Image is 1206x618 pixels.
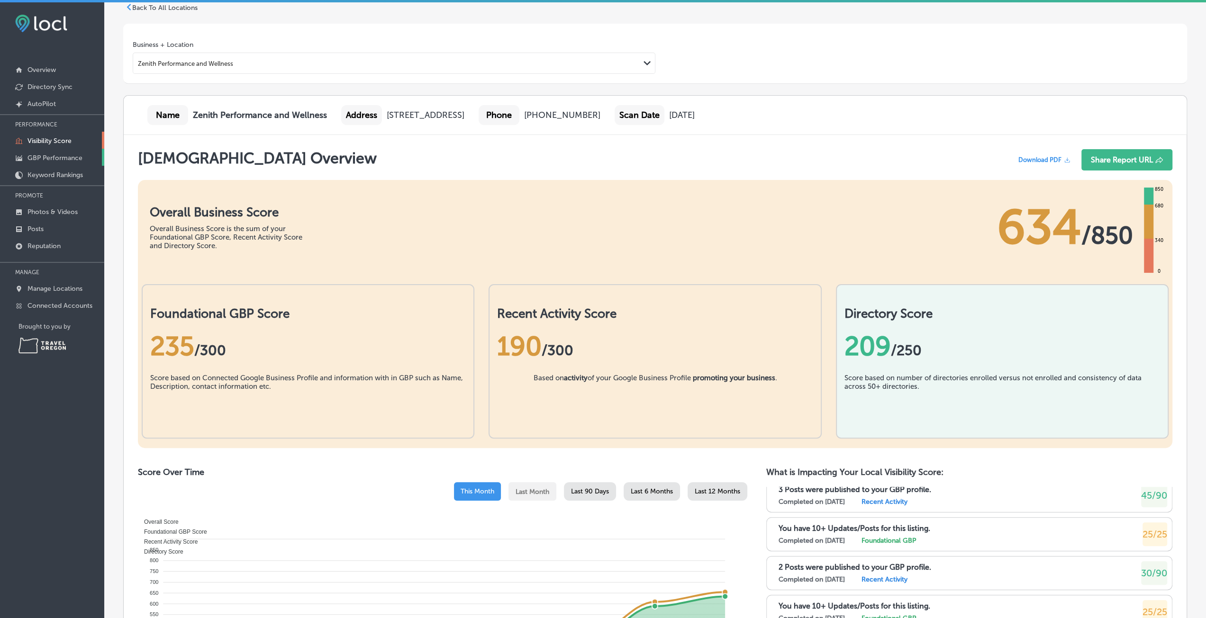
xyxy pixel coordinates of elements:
[1153,237,1165,244] div: 340
[692,374,775,382] b: promoting your business
[137,548,183,555] span: Directory Score
[137,528,207,535] span: Foundational GBP Score
[150,590,158,596] tspan: 650
[138,60,233,67] div: Zenith Performance and Wellness
[150,600,158,606] tspan: 600
[891,342,922,359] span: /250
[669,110,695,120] div: [DATE]
[150,224,316,250] div: Overall Business Score is the sum of your Foundational GBP Score, Recent Activity Score and Direc...
[779,601,930,610] p: You have 10+ Updates/Posts for this listing.
[779,485,931,494] p: 3 Posts were published to your GBP profile.
[1153,202,1165,210] div: 680
[18,323,104,330] p: Brought to you by
[844,306,1160,321] h2: Directory Score
[533,374,777,421] div: Based on of your Google Business Profile .
[27,302,92,310] p: Connected Accounts
[861,498,907,506] label: Recent Activity
[138,149,377,175] h1: [DEMOGRAPHIC_DATA] Overview
[1018,156,1061,163] span: Download PDF
[861,537,916,545] label: Foundational GBP
[150,205,316,220] h1: Overall Business Score
[844,331,1160,362] div: 209
[1143,528,1167,540] span: 25/25
[27,83,73,91] p: Directory Sync
[1081,149,1172,170] button: Share Report URL
[137,519,179,525] span: Overall Score
[132,4,198,12] p: Back To All Locations
[150,557,158,563] tspan: 800
[27,137,72,145] p: Visibility Score
[779,498,845,506] label: Completed on [DATE]
[766,467,1172,477] h2: What is Impacting Your Local Visibility Score:
[516,488,549,496] span: Last Month
[779,537,845,545] label: Completed on [DATE]
[779,524,930,533] p: You have 10+ Updates/Posts for this listing.
[138,467,747,477] h2: Score Over Time
[479,105,519,125] div: Phone
[844,374,1160,421] div: Score based on number of directories enrolled versus not enrolled and consistency of data across ...
[27,66,56,74] p: Overview
[150,611,158,617] tspan: 550
[1141,567,1167,579] span: 30/90
[27,242,61,250] p: Reputation
[524,110,600,120] div: [PHONE_NUMBER]
[150,546,158,552] tspan: 850
[137,538,198,545] span: Recent Activity Score
[193,110,327,120] b: Zenith Performance and Wellness
[147,105,188,125] div: Name
[27,171,83,179] p: Keyword Rankings
[387,110,464,120] div: [STREET_ADDRESS]
[779,575,845,583] label: Completed on [DATE]
[27,208,78,216] p: Photos & Videos
[27,225,44,233] p: Posts
[461,487,494,495] span: This Month
[150,331,466,362] div: 235
[542,342,573,359] span: /300
[27,154,82,162] p: GBP Performance
[497,331,813,362] div: 190
[150,306,466,321] h2: Foundational GBP Score
[1153,186,1165,193] div: 850
[133,41,193,49] label: Business + Location
[194,342,226,359] span: / 300
[497,306,813,321] h2: Recent Activity Score
[571,487,609,495] span: Last 90 Days
[615,105,664,125] div: Scan Date
[1156,268,1162,275] div: 0
[563,374,587,382] b: activity
[15,15,67,32] img: fda3e92497d09a02dc62c9cd864e3231.png
[27,100,56,108] p: AutoPilot
[150,579,158,585] tspan: 700
[861,575,907,583] label: Recent Activity
[27,285,82,293] p: Manage Locations
[18,338,66,353] img: Travel Oregon
[150,568,158,574] tspan: 750
[997,199,1081,256] span: 634
[631,487,673,495] span: Last 6 Months
[1143,606,1167,618] span: 25/25
[695,487,740,495] span: Last 12 Months
[150,374,466,421] div: Score based on Connected Google Business Profile and information with in GBP such as Name, Descri...
[341,105,382,125] div: Address
[1081,221,1133,250] span: / 850
[1141,490,1167,501] span: 45/90
[779,563,931,572] p: 2 Posts were published to your GBP profile.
